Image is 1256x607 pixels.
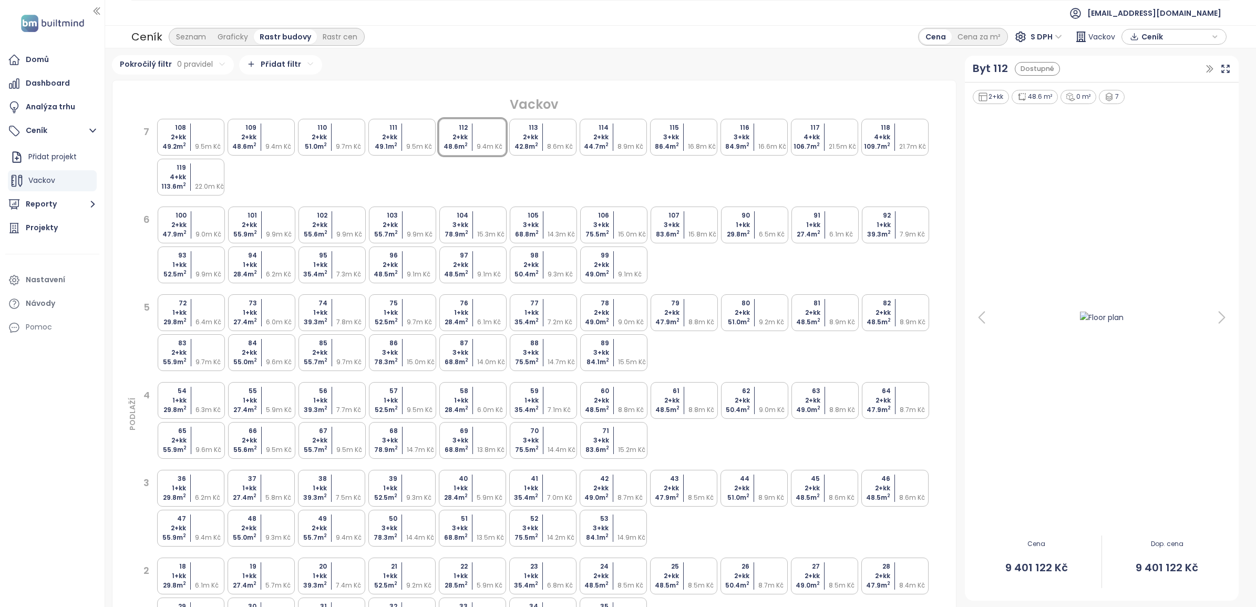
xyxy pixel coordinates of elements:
sup: 2 [606,357,609,363]
div: 5 [143,300,150,365]
sup: 2 [324,141,327,148]
div: 4+kk [859,132,890,142]
div: 94 [226,251,257,260]
div: 2+kk [648,308,680,317]
div: 9.6m Kč [266,357,297,367]
div: 9.4m Kč [477,142,508,151]
div: 7.9m Kč [900,230,931,239]
img: Floor plan [1068,308,1135,326]
div: 48.5 m [789,317,820,327]
div: 7.8m Kč [336,317,367,327]
sup: 2 [536,229,539,235]
div: 101 [226,211,257,220]
a: Projekty [5,218,99,239]
div: 55.6 m [296,230,327,239]
div: 49.1 m [366,142,397,151]
div: Ceník [131,27,162,46]
div: 16.8m Kč [688,142,719,151]
div: 9.7m Kč [336,142,367,151]
div: 9.7m Kč [336,357,367,367]
div: 14.0m Kč [477,357,508,367]
div: 9.7m Kč [407,317,438,327]
div: 50.4 m [508,270,539,279]
div: 95 [296,251,327,260]
div: 113 [507,123,538,132]
a: Dashboard [5,73,99,94]
sup: 2 [817,229,820,235]
span: [EMAIL_ADDRESS][DOMAIN_NAME] [1087,1,1221,26]
div: 63 [789,386,820,396]
div: 7 [1099,90,1125,104]
sup: 2 [606,229,609,235]
div: 3+kk [578,348,609,357]
div: 55.9 m [156,357,187,367]
div: 56 [296,386,327,396]
div: 8.9m Kč [829,317,860,327]
div: 84.9 m [718,142,749,151]
div: 84.1 m [578,357,609,367]
div: 9.9m Kč [336,230,367,239]
div: 2+kk [507,132,538,142]
sup: 2 [395,229,398,235]
div: 87 [437,338,468,348]
div: 9.1m Kč [407,270,438,279]
sup: 2 [817,317,820,323]
div: 1+kk [860,220,891,230]
div: Cena za m² [952,29,1006,44]
a: Návody [5,293,99,314]
sup: 2 [324,357,327,363]
div: 98 [508,251,539,260]
div: Domů [26,53,49,66]
sup: 2 [183,317,187,323]
div: 2+kk [226,348,257,357]
div: 83.6 m [648,230,680,239]
div: Cena [920,29,952,44]
div: 9.9m Kč [266,230,297,239]
sup: 2 [254,357,257,363]
div: 49.0 m [578,317,609,327]
sup: 2 [394,141,397,148]
div: Přidat filtr [239,55,322,75]
div: 2+kk [789,308,820,317]
div: 6.0m Kč [266,317,297,327]
sup: 2 [183,229,187,235]
a: Nastavení [5,270,99,291]
div: 4+kk [789,132,820,142]
sup: 2 [747,317,750,323]
sup: 2 [536,357,539,363]
div: Pomoc [26,321,52,334]
div: 28.4 m [226,270,257,279]
div: 75 [367,299,398,308]
sup: 2 [535,141,538,148]
div: 9.1m Kč [477,270,508,279]
div: 15.0m Kč [618,230,649,239]
div: 75.5 m [578,230,609,239]
div: 77 [508,299,539,308]
div: 48.5 m [367,270,398,279]
div: 68.8 m [508,230,539,239]
div: 105 [508,211,539,220]
div: Rastr cen [317,29,363,44]
div: 27.4 m [789,230,820,239]
div: 42.8 m [507,142,538,151]
div: Přidat projekt [8,147,97,168]
div: 93 [156,251,187,260]
div: Seznam [170,29,212,44]
div: 58 [437,386,468,396]
div: 2+kk [226,220,257,230]
div: 55.7 m [296,357,327,367]
div: 2+kk [296,348,327,357]
sup: 2 [465,229,468,235]
div: 2+kk [156,220,187,230]
div: 48.5 m [860,317,891,327]
div: Nastavení [26,273,65,286]
div: 3+kk [437,220,468,230]
div: 21.7m Kč [899,142,930,151]
div: 59 [508,386,539,396]
div: 1+kk [296,308,327,317]
div: 55.7 m [367,230,398,239]
div: 109 [225,123,256,132]
div: 55.0 m [226,357,257,367]
div: 2+kk [719,308,750,317]
a: Analýza trhu [5,97,99,118]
